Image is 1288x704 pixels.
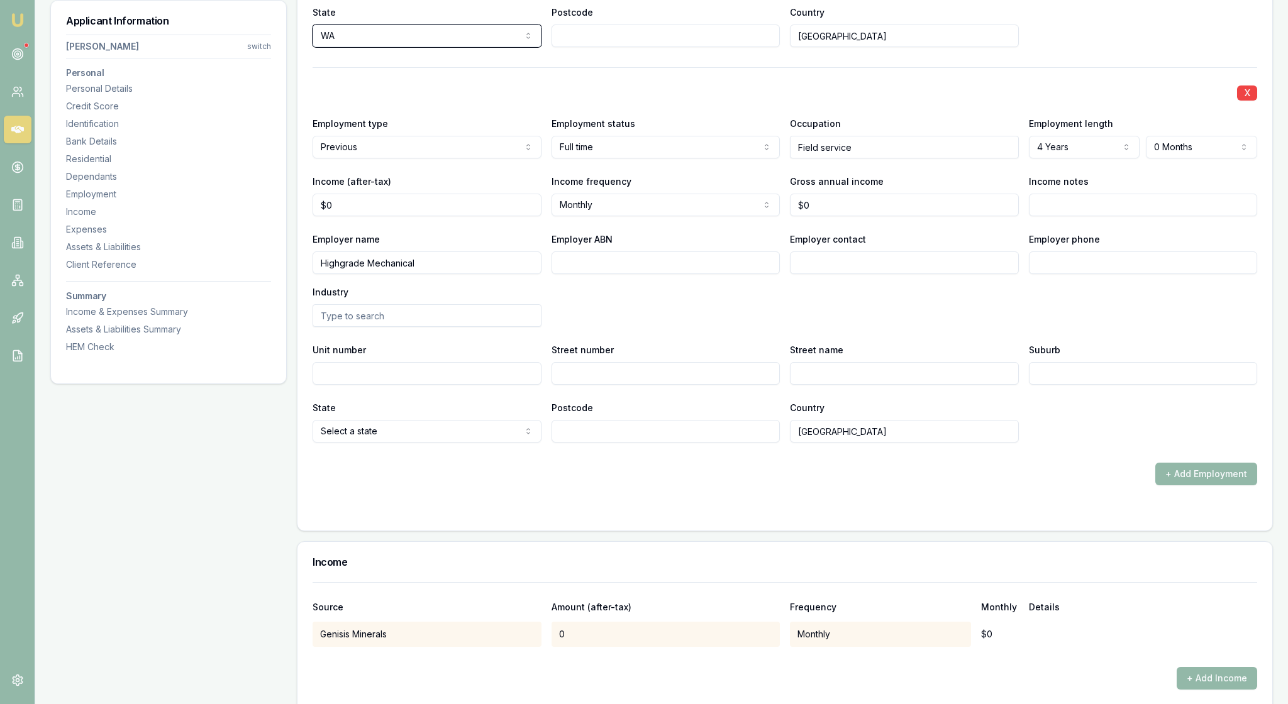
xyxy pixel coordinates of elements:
[66,16,271,26] h3: Applicant Information
[790,402,824,413] label: Country
[66,305,271,318] div: Income & Expenses Summary
[313,603,541,612] div: Source
[313,287,348,297] label: Industry
[66,135,271,148] div: Bank Details
[552,176,631,187] label: Income frequency
[1029,118,1113,129] label: Employment length
[313,622,541,647] div: Genisis Minerals
[552,622,780,647] div: 0
[66,323,271,336] div: Assets & Liabilities Summary
[1029,603,1258,612] div: Details
[790,344,843,355] label: Street name
[66,258,271,271] div: Client Reference
[10,13,25,28] img: emu-icon-u.png
[981,603,1019,612] div: Monthly
[790,234,866,245] label: Employer contact
[66,292,271,300] h3: Summary
[1029,176,1089,187] label: Income notes
[66,153,271,165] div: Residential
[552,118,635,129] label: Employment status
[313,557,1257,567] h3: Income
[313,344,366,355] label: Unit number
[313,194,541,216] input: $
[313,118,388,129] label: Employment type
[66,188,271,201] div: Employment
[66,170,271,183] div: Dependants
[313,234,380,245] label: Employer name
[66,341,271,353] div: HEM Check
[1029,344,1060,355] label: Suburb
[790,194,1019,216] input: $
[313,304,541,327] input: Type to search
[66,206,271,218] div: Income
[790,603,836,612] div: Frequency
[1177,667,1257,690] button: + Add Income
[313,7,336,18] label: State
[1155,463,1257,485] button: + Add Employment
[790,118,841,129] label: Occupation
[247,41,271,52] div: switch
[66,69,271,77] h3: Personal
[66,118,271,130] div: Identification
[552,7,593,18] label: Postcode
[1237,85,1257,101] button: X
[790,7,824,18] label: Country
[1029,234,1100,245] label: Employer phone
[552,603,780,612] div: Amount (after-tax)
[313,402,336,413] label: State
[552,344,614,355] label: Street number
[66,82,271,95] div: Personal Details
[981,622,1019,647] div: $0
[313,176,391,187] label: Income (after-tax)
[552,402,593,413] label: Postcode
[66,241,271,253] div: Assets & Liabilities
[790,622,971,647] div: Monthly
[66,100,271,113] div: Credit Score
[66,223,271,236] div: Expenses
[66,40,139,53] div: [PERSON_NAME]
[790,176,884,187] label: Gross annual income
[552,234,613,245] label: Employer ABN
